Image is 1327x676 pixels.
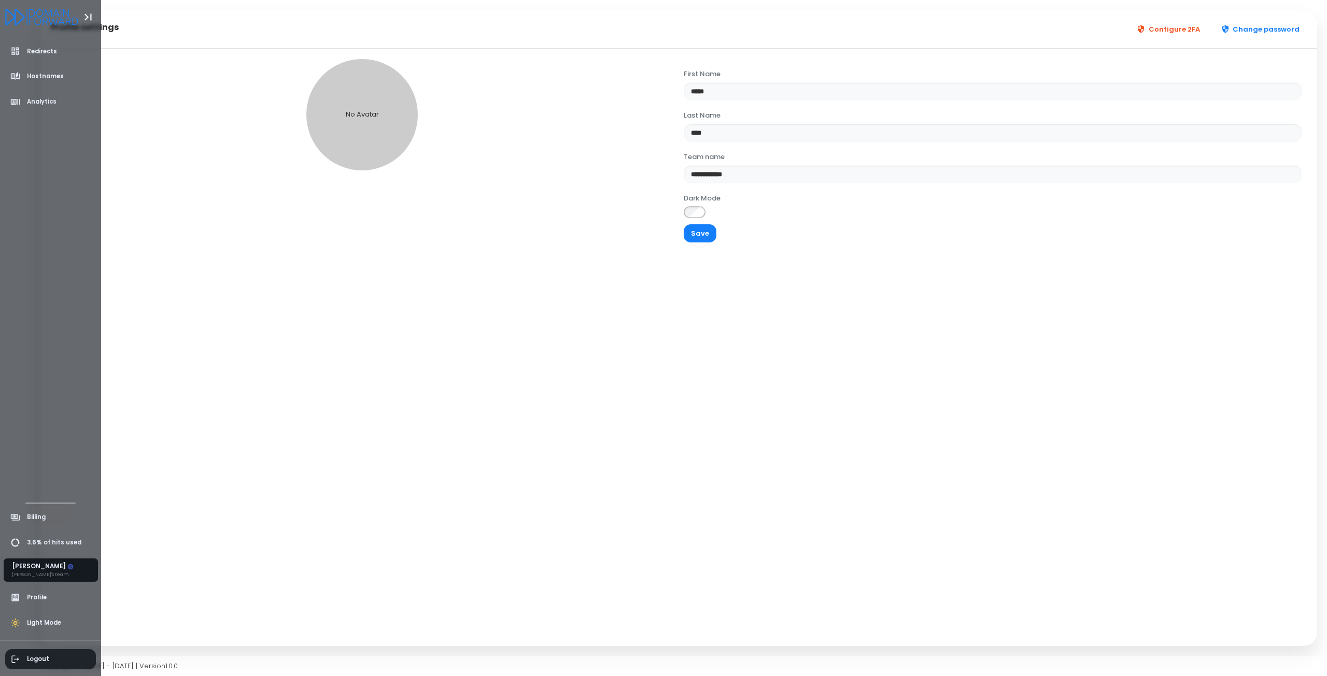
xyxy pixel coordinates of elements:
[27,97,57,106] span: Analytics
[27,72,64,81] span: Hostnames
[27,513,46,522] span: Billing
[684,193,721,204] label: Dark Mode
[78,7,98,27] button: Toggle Aside
[12,562,74,571] div: [PERSON_NAME]
[5,533,96,553] a: 3.6% of hits used
[5,41,96,62] a: Redirects
[27,619,61,627] span: Light Mode
[27,47,57,56] span: Redirects
[1130,20,1207,38] button: Configure 2FA
[12,571,74,578] div: [PERSON_NAME]'s team
[5,9,78,23] a: Logo
[5,66,96,87] a: Hostnames
[40,661,178,671] span: Copyright © [DATE] - [DATE] | Version 1.0.0
[684,110,721,121] label: Last Name
[27,538,81,547] span: 3.6% of hits used
[684,69,721,79] label: First Name
[5,507,96,527] a: Billing
[306,59,418,170] div: No Avatar
[27,655,49,664] span: Logout
[684,152,725,162] label: Team name
[27,593,47,602] span: Profile
[5,92,96,112] a: Analytics
[684,224,716,242] button: Save
[1214,20,1307,38] button: Change password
